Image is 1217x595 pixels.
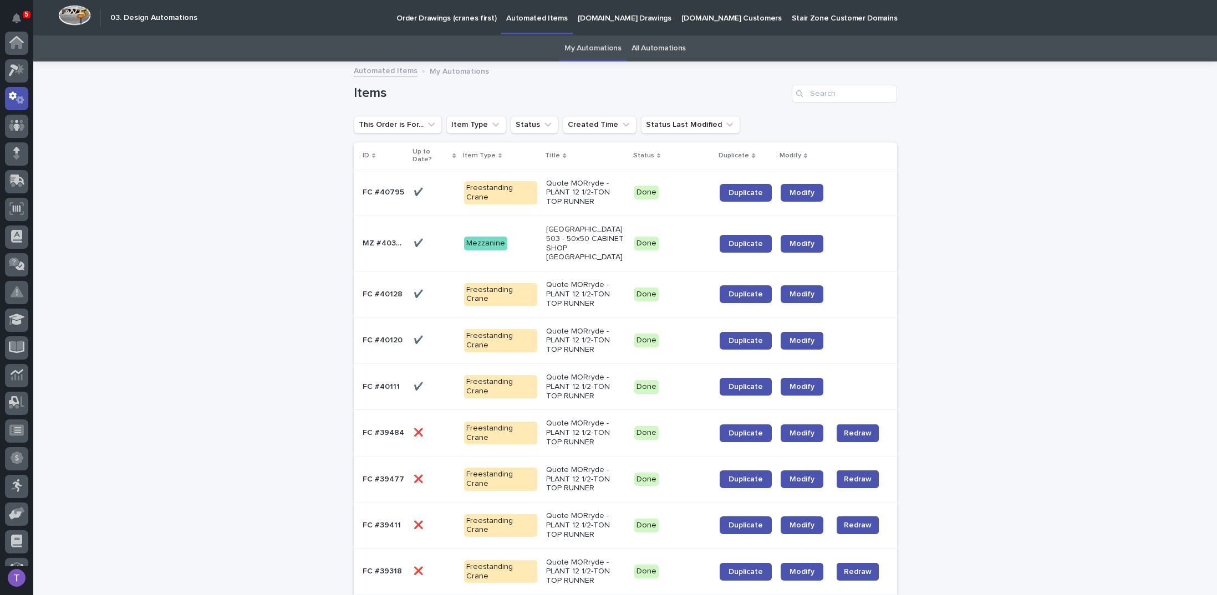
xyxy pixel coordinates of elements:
[5,566,28,589] button: users-avatar
[781,235,823,253] a: Modify
[720,378,772,396] a: Duplicate
[363,473,406,484] p: FC #39477
[363,150,369,162] p: ID
[354,548,897,594] tr: FC #39318FC #39318 ❌❌ Freestanding CraneQuote MORryde - PLANT 12 1/2-TON TOP RUNNERDoneDuplicateM...
[546,373,625,401] p: Quote MORryde - PLANT 12 1/2-TON TOP RUNNER
[790,290,814,298] span: Modify
[413,146,450,166] p: Up to Date?
[781,563,823,581] a: Modify
[729,568,763,576] span: Duplicate
[354,502,897,548] tr: FC #39411FC #39411 ❌❌ Freestanding CraneQuote MORryde - PLANT 12 1/2-TON TOP RUNNERDoneDuplicateM...
[414,565,425,576] p: ❌
[546,465,625,493] p: Quote MORryde - PLANT 12 1/2-TON TOP RUNNER
[634,380,659,394] div: Done
[464,422,538,445] div: Freestanding Crane
[363,288,405,299] p: FC #40128
[837,563,879,581] button: Redraw
[781,184,823,202] a: Modify
[446,116,506,134] button: Item Type
[546,511,625,539] p: Quote MORryde - PLANT 12 1/2-TON TOP RUNNER
[792,85,897,102] input: Search
[363,519,403,530] p: FC #39411
[790,189,814,197] span: Modify
[363,426,406,438] p: FC #39484
[781,424,823,442] a: Modify
[14,13,28,31] div: Notifications5
[354,216,897,271] tr: MZ #40373MZ #40373 ✔️✔️ Mezzanine[GEOGRAPHIC_DATA] 503 - 50x50 CABINET SHOP [GEOGRAPHIC_DATA]Done...
[634,186,659,199] div: Done
[844,566,872,577] span: Redraw
[781,332,823,350] a: Modify
[729,475,763,483] span: Duplicate
[844,520,872,531] span: Redraw
[546,558,625,586] p: Quote MORryde - PLANT 12 1/2-TON TOP RUNNER
[58,5,91,25] img: Workspace Logo
[464,329,538,352] div: Freestanding Crane
[110,13,197,23] h2: 03. Design Automations
[414,519,425,530] p: ❌
[546,280,625,308] p: Quote MORryde - PLANT 12 1/2-TON TOP RUNNER
[781,285,823,303] a: Modify
[511,116,558,134] button: Status
[837,470,879,488] button: Redraw
[634,565,659,578] div: Done
[634,288,659,301] div: Done
[729,429,763,437] span: Duplicate
[464,514,538,537] div: Freestanding Crane
[464,375,538,398] div: Freestanding Crane
[837,516,879,534] button: Redraw
[354,116,442,134] button: This Order is For...
[354,317,897,363] tr: FC #40120FC #40120 ✔️✔️ Freestanding CraneQuote MORryde - PLANT 12 1/2-TON TOP RUNNERDoneDuplicat...
[720,235,772,253] a: Duplicate
[790,475,814,483] span: Modify
[790,383,814,391] span: Modify
[354,456,897,502] tr: FC #39477FC #39477 ❌❌ Freestanding CraneQuote MORryde - PLANT 12 1/2-TON TOP RUNNERDoneDuplicateM...
[633,150,654,162] p: Status
[414,473,425,484] p: ❌
[720,516,772,534] a: Duplicate
[354,363,897,409] tr: FC #40111FC #40111 ✔️✔️ Freestanding CraneQuote MORryde - PLANT 12 1/2-TON TOP RUNNERDoneDuplicat...
[463,150,496,162] p: Item Type
[354,85,787,101] h1: Items
[729,383,763,391] span: Duplicate
[546,179,625,207] p: Quote MORryde - PLANT 12 1/2-TON TOP RUNNER
[720,470,772,488] a: Duplicate
[844,474,872,485] span: Redraw
[464,560,538,583] div: Freestanding Crane
[780,150,801,162] p: Modify
[720,563,772,581] a: Duplicate
[729,290,763,298] span: Duplicate
[363,237,407,248] p: MZ #40373
[354,410,897,456] tr: FC #39484FC #39484 ❌❌ Freestanding CraneQuote MORryde - PLANT 12 1/2-TON TOP RUNNERDoneDuplicateM...
[546,225,625,262] p: [GEOGRAPHIC_DATA] 503 - 50x50 CABINET SHOP [GEOGRAPHIC_DATA]
[24,11,28,18] p: 5
[354,64,417,76] a: Automated Items
[363,565,404,576] p: FC #39318
[781,378,823,396] a: Modify
[790,521,814,529] span: Modify
[634,237,659,250] div: Done
[790,337,814,345] span: Modify
[464,468,538,491] div: Freestanding Crane
[632,35,686,61] a: All Automations
[354,271,897,317] tr: FC #40128FC #40128 ✔️✔️ Freestanding CraneQuote MORryde - PLANT 12 1/2-TON TOP RUNNERDoneDuplicat...
[414,288,425,299] p: ✔️
[790,240,814,248] span: Modify
[363,334,405,345] p: FC #40120
[729,521,763,529] span: Duplicate
[729,337,763,345] span: Duplicate
[634,426,659,440] div: Done
[363,186,406,197] p: FC #40795
[545,150,560,162] p: Title
[634,334,659,347] div: Done
[563,116,636,134] button: Created Time
[719,150,749,162] p: Duplicate
[546,327,625,355] p: Quote MORryde - PLANT 12 1/2-TON TOP RUNNER
[837,424,879,442] button: Redraw
[354,170,897,216] tr: FC #40795FC #40795 ✔️✔️ Freestanding CraneQuote MORryde - PLANT 12 1/2-TON TOP RUNNERDoneDuplicat...
[720,424,772,442] a: Duplicate
[464,283,538,306] div: Freestanding Crane
[564,35,622,61] a: My Automations
[430,64,489,76] p: My Automations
